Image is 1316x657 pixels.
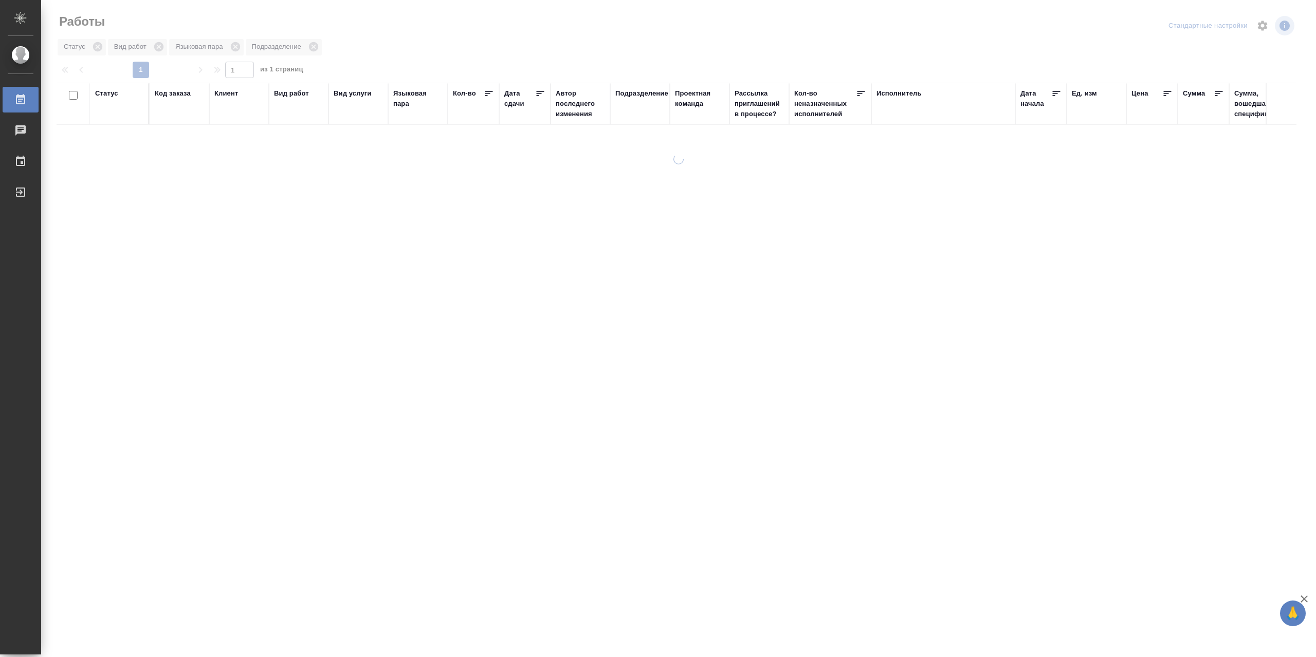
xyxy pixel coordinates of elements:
[95,88,118,99] div: Статус
[615,88,668,99] div: Подразделение
[1280,600,1306,626] button: 🙏
[794,88,856,119] div: Кол-во неназначенных исполнителей
[1072,88,1097,99] div: Ед. изм
[1234,88,1286,119] div: Сумма, вошедшая в спецификацию
[214,88,238,99] div: Клиент
[1284,603,1302,624] span: 🙏
[1020,88,1051,109] div: Дата начала
[334,88,372,99] div: Вид услуги
[155,88,191,99] div: Код заказа
[1131,88,1148,99] div: Цена
[393,88,443,109] div: Языковая пара
[274,88,309,99] div: Вид работ
[735,88,784,119] div: Рассылка приглашений в процессе?
[876,88,922,99] div: Исполнитель
[1183,88,1205,99] div: Сумма
[504,88,535,109] div: Дата сдачи
[453,88,476,99] div: Кол-во
[556,88,605,119] div: Автор последнего изменения
[675,88,724,109] div: Проектная команда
